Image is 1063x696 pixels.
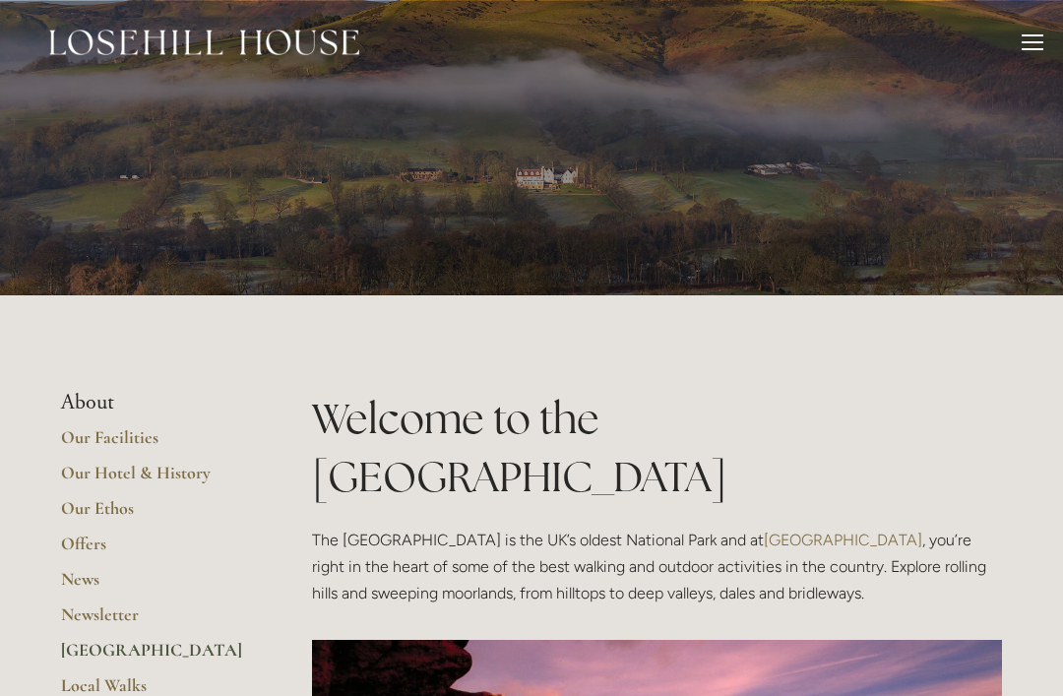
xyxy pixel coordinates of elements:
a: [GEOGRAPHIC_DATA] [61,639,249,674]
a: Our Facilities [61,426,249,462]
a: Our Ethos [61,497,249,533]
img: Losehill House [49,30,359,55]
a: News [61,568,249,603]
h1: Welcome to the [GEOGRAPHIC_DATA] [312,390,1002,506]
a: Offers [61,533,249,568]
a: Our Hotel & History [61,462,249,497]
a: [GEOGRAPHIC_DATA] [764,531,922,549]
a: Newsletter [61,603,249,639]
li: About [61,390,249,415]
p: The [GEOGRAPHIC_DATA] is the UK’s oldest National Park and at , you’re right in the heart of some... [312,527,1002,607]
